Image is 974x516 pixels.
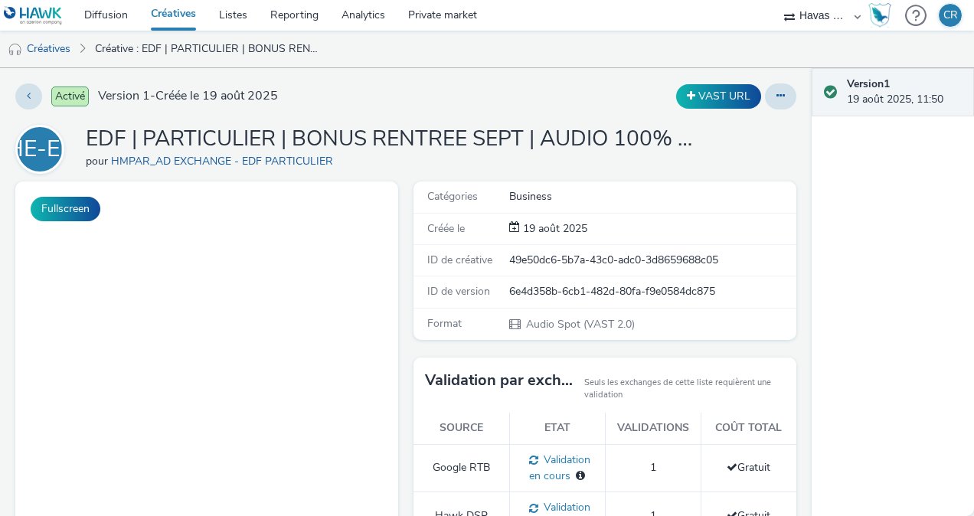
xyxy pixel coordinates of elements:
span: ID de version [427,284,490,299]
span: Activé [51,87,89,106]
div: HE-EP [6,128,74,171]
div: 6e4d358b-6cb1-482d-80fa-f9e0584dc875 [509,284,795,299]
img: Hawk Academy [868,3,891,28]
span: ID de créative [427,253,492,267]
div: Business [509,189,795,204]
span: Audio Spot (VAST 2.0) [525,317,635,331]
th: Coût total [701,413,796,444]
span: Catégories [427,189,478,204]
strong: Version 1 [847,77,890,91]
small: Seuls les exchanges de cette liste requièrent une validation [584,377,785,402]
span: Validation en cours [529,452,590,483]
a: Créative : EDF | PARTICULIER | BONUS RENTREE SEPT | AUDIO 100% LEON [87,31,331,67]
span: Format [427,316,462,331]
span: 19 août 2025 [520,221,587,236]
div: CR [943,4,958,27]
div: Dupliquer la créative en un VAST URL [672,84,765,109]
img: audio [8,42,23,57]
div: Création 19 août 2025, 11:50 [520,221,587,237]
span: 1 [650,460,656,475]
th: Source [413,413,509,444]
a: HMPAR_AD EXCHANGE - EDF PARTICULIER [111,154,339,168]
h3: Validation par exchange [425,369,577,392]
a: Hawk Academy [868,3,897,28]
span: Créée le [427,221,465,236]
span: Gratuit [727,460,770,475]
a: HE-EP [15,142,70,156]
th: Etat [509,413,605,444]
div: 19 août 2025, 11:50 [847,77,962,108]
button: Fullscreen [31,197,100,221]
th: Validations [605,413,701,444]
h1: EDF | PARTICULIER | BONUS RENTREE SEPT | AUDIO 100% LEON [86,125,698,154]
div: 49e50dc6-5b7a-43c0-adc0-3d8659688c05 [509,253,795,268]
button: VAST URL [676,84,761,109]
span: Version 1 - Créée le 19 août 2025 [98,87,278,105]
img: undefined Logo [4,6,63,25]
td: Google RTB [413,444,509,492]
span: pour [86,154,111,168]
